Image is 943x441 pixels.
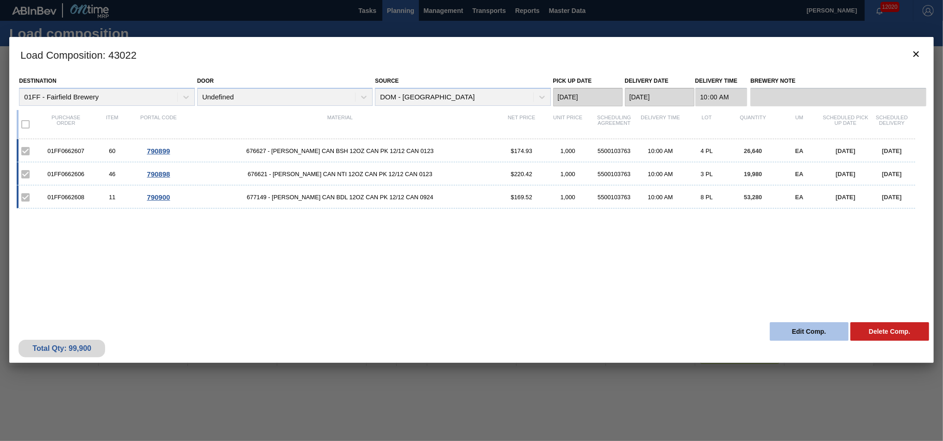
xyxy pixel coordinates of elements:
div: Delivery Time [637,115,684,134]
input: mm/dd/yyyy [625,88,694,106]
label: Door [197,78,214,84]
div: Material [181,115,498,134]
span: EA [795,194,804,201]
div: $169.52 [499,194,545,201]
span: 19,980 [744,171,762,178]
span: 677149 - CARR CAN BDL 12OZ CAN PK 12/12 CAN 0924 [181,194,498,201]
span: [DATE] [836,147,855,154]
div: 10:00 AM [637,147,684,154]
div: $174.93 [499,147,545,154]
div: 01FF0662606 [43,171,89,178]
div: Purchase order [43,115,89,134]
div: Scheduled Pick up Date [823,115,869,134]
label: Brewery Note [750,74,926,88]
span: EA [795,171,804,178]
span: [DATE] [882,171,901,178]
div: 1,000 [545,147,591,154]
span: 26,640 [744,147,762,154]
label: Delivery Time [695,74,748,88]
span: 790900 [147,193,170,201]
span: [DATE] [882,147,901,154]
div: 5500103763 [591,194,637,201]
span: 53,280 [744,194,762,201]
div: 5500103763 [591,171,637,178]
div: 4 PL [684,147,730,154]
div: 8 PL [684,194,730,201]
div: 11 [89,194,135,201]
label: Source [375,78,399,84]
span: 790899 [147,147,170,155]
span: [DATE] [836,171,855,178]
div: 01FF0662608 [43,194,89,201]
span: [DATE] [882,194,901,201]
div: 3 PL [684,171,730,178]
label: Pick up Date [553,78,592,84]
button: Delete Comp. [850,322,929,341]
div: $220.42 [499,171,545,178]
div: 10:00 AM [637,171,684,178]
span: 790898 [147,170,170,178]
div: Lot [684,115,730,134]
div: Scheduled Delivery [869,115,915,134]
div: Go to Order [135,193,181,201]
div: 1,000 [545,171,591,178]
span: [DATE] [836,194,855,201]
div: Quantity [730,115,776,134]
div: Item [89,115,135,134]
div: 01FF0662607 [43,147,89,154]
div: Total Qty: 99,900 [25,344,98,353]
h3: Load Composition : 43022 [9,37,933,72]
div: 60 [89,147,135,154]
div: Scheduling Agreement [591,115,637,134]
div: 10:00 AM [637,194,684,201]
span: 676621 - CARR CAN NTI 12OZ CAN PK 12/12 CAN 0123 [181,171,498,178]
div: Unit Price [545,115,591,134]
span: EA [795,147,804,154]
div: 5500103763 [591,147,637,154]
div: UM [776,115,823,134]
div: Go to Order [135,147,181,155]
div: 1,000 [545,194,591,201]
label: Delivery Date [625,78,668,84]
button: Edit Comp. [770,322,849,341]
div: Portal code [135,115,181,134]
label: Destination [19,78,56,84]
span: 676627 - CARR CAN BSH 12OZ CAN PK 12/12 CAN 0123 [181,147,498,154]
div: Net Price [499,115,545,134]
div: Go to Order [135,170,181,178]
div: 46 [89,171,135,178]
input: mm/dd/yyyy [553,88,623,106]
